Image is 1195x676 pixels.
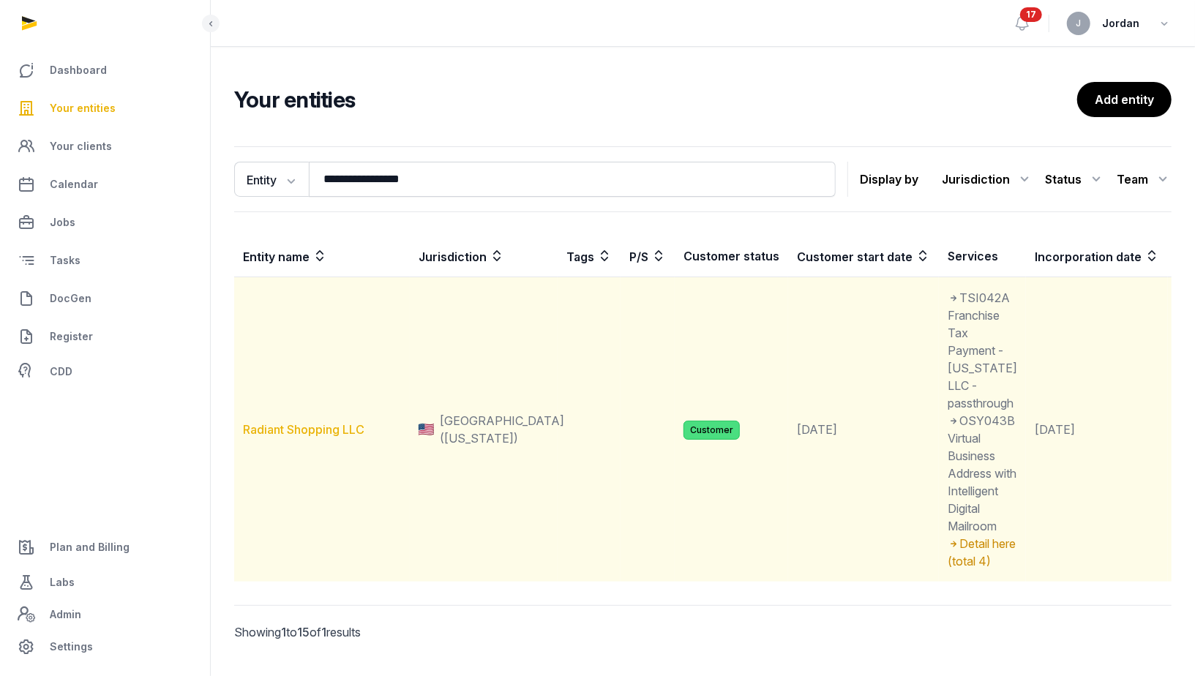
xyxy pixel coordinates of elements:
[297,625,310,639] span: 15
[948,290,1017,410] span: TSI042A Franchise Tax Payment - [US_STATE] LLC - passthrough
[50,363,72,380] span: CDD
[1102,15,1139,32] span: Jordan
[50,252,80,269] span: Tasks
[558,236,621,277] th: Tags
[321,625,326,639] span: 1
[50,176,98,193] span: Calendar
[440,412,564,447] span: [GEOGRAPHIC_DATA] ([US_STATE])
[939,236,1026,277] th: Services
[50,574,75,591] span: Labs
[50,138,112,155] span: Your clients
[12,129,198,164] a: Your clients
[1067,12,1090,35] button: J
[50,61,107,79] span: Dashboard
[12,629,198,664] a: Settings
[281,625,286,639] span: 1
[234,236,410,277] th: Entity name
[675,236,788,277] th: Customer status
[1117,168,1172,191] div: Team
[1026,236,1168,277] th: Incorporation date
[12,357,198,386] a: CDD
[50,538,130,556] span: Plan and Billing
[942,168,1033,191] div: Jurisdiction
[12,565,198,600] a: Labs
[234,162,309,197] button: Entity
[948,535,1017,570] div: Detail here (total 4)
[410,236,558,277] th: Jurisdiction
[1045,168,1105,191] div: Status
[683,421,740,440] span: Customer
[12,530,198,565] a: Plan and Billing
[860,168,918,191] p: Display by
[12,91,198,126] a: Your entities
[50,328,93,345] span: Register
[12,243,198,278] a: Tasks
[948,413,1016,533] span: OSY043B Virtual Business Address with Intelligent Digital Mailroom
[1026,277,1168,582] td: [DATE]
[50,606,81,623] span: Admin
[234,606,451,658] p: Showing to of results
[12,167,198,202] a: Calendar
[621,236,675,277] th: P/S
[1077,82,1172,117] a: Add entity
[788,236,939,277] th: Customer start date
[12,205,198,240] a: Jobs
[788,277,939,582] td: [DATE]
[50,638,93,656] span: Settings
[243,422,364,437] a: Radiant Shopping LLC
[1076,19,1082,28] span: J
[12,281,198,316] a: DocGen
[234,86,1077,113] h2: Your entities
[1020,7,1042,22] span: 17
[12,600,198,629] a: Admin
[50,290,91,307] span: DocGen
[50,99,116,117] span: Your entities
[12,53,198,88] a: Dashboard
[50,214,75,231] span: Jobs
[12,319,198,354] a: Register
